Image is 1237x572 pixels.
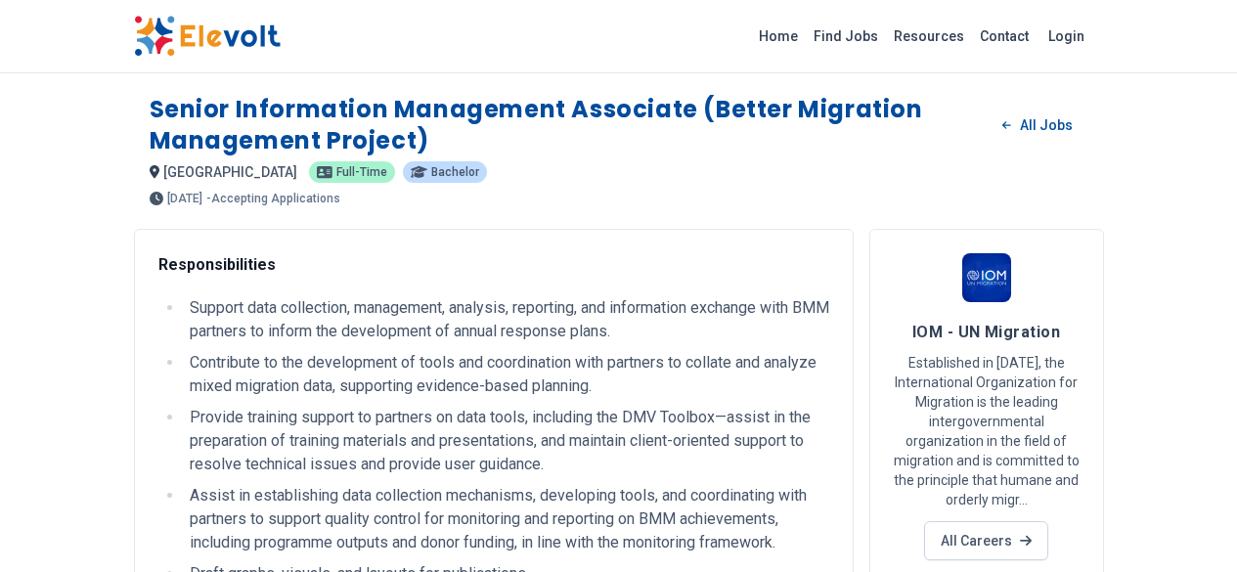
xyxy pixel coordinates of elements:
h1: Senior Information Management Associate (Better Migration Management Project) [150,94,988,156]
strong: Responsibilities [158,255,276,274]
span: full-time [336,166,387,178]
a: All Careers [924,521,1048,560]
span: [DATE] [167,193,202,204]
li: Contribute to the development of tools and coordination with partners to collate and analyze mixe... [184,351,829,398]
p: - Accepting Applications [206,193,340,204]
li: Assist in establishing data collection mechanisms, developing tools, and coordinating with partne... [184,484,829,554]
span: IOM - UN Migration [912,323,1060,341]
p: Established in [DATE], the International Organization for Migration is the leading intergovernmen... [894,353,1080,509]
span: bachelor [431,166,479,178]
a: Resources [886,21,972,52]
img: IOM - UN Migration [962,253,1011,302]
a: Find Jobs [806,21,886,52]
span: [GEOGRAPHIC_DATA] [163,164,297,180]
a: Home [751,21,806,52]
a: All Jobs [987,110,1087,140]
li: Provide training support to partners on data tools, including the DMV Toolbox—assist in the prepa... [184,406,829,476]
a: Contact [972,21,1037,52]
img: Elevolt [134,16,281,57]
li: Support data collection, management, analysis, reporting, and information exchange with BMM partn... [184,296,829,343]
a: Login [1037,17,1096,56]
